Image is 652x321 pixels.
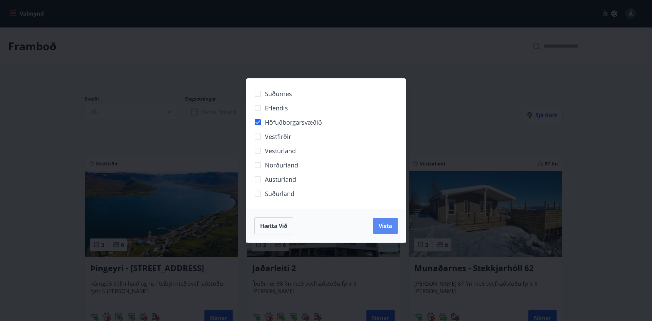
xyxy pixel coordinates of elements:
span: Höfuðborgarsvæðið [265,118,322,127]
span: Austurland [265,175,296,184]
span: Hætta við [260,222,287,230]
span: Vestfirðir [265,132,291,141]
span: Erlendis [265,104,288,112]
button: Vista [373,218,398,234]
span: Norðurland [265,161,298,170]
span: Vista [379,222,392,230]
span: Vesturland [265,146,296,155]
span: Suðurland [265,189,294,198]
span: Suðurnes [265,89,292,98]
button: Hætta við [254,217,293,234]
